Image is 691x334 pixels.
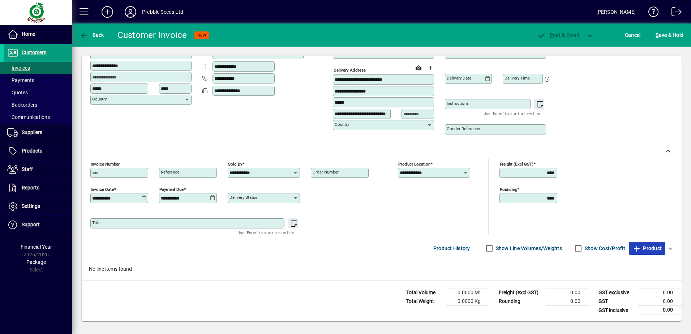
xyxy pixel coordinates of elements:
[82,258,682,280] div: No line items found
[537,32,579,38] span: ost & Email
[403,288,446,297] td: Total Volume
[643,1,659,25] a: Knowledge Base
[595,288,638,297] td: GST exclusive
[4,124,72,142] a: Suppliers
[433,243,470,254] span: Product History
[7,65,30,71] span: Invoices
[22,203,40,209] span: Settings
[500,162,533,167] mat-label: Freight (excl GST)
[446,288,489,297] td: 0.0000 M³
[500,187,517,192] mat-label: Rounding
[403,297,446,306] td: Total Weight
[4,74,72,86] a: Payments
[550,32,553,38] span: P
[117,29,187,41] div: Customer Invoice
[4,62,72,74] a: Invoices
[237,228,294,237] mat-hint: Use 'Enter' to start a new line
[22,185,39,190] span: Reports
[197,33,206,38] span: NEW
[424,62,436,74] button: Choose address
[596,6,636,18] div: [PERSON_NAME]
[4,197,72,215] a: Settings
[7,114,50,120] span: Communications
[26,259,46,265] span: Package
[142,6,183,18] div: Prebble Seeds Ltd
[4,99,72,111] a: Backorders
[72,29,112,42] app-page-header-button: Back
[22,31,35,37] span: Home
[495,297,546,306] td: Rounding
[595,306,638,315] td: GST inclusive
[22,129,42,135] span: Suppliers
[656,29,683,41] span: ave & Hold
[22,148,42,154] span: Products
[7,90,28,95] span: Quotes
[229,195,257,200] mat-label: Delivery status
[4,179,72,197] a: Reports
[656,32,658,38] span: S
[546,297,589,306] td: 0.00
[22,50,46,55] span: Customers
[583,245,625,252] label: Show Cost/Profit
[80,32,104,38] span: Back
[161,170,179,175] mat-label: Reference
[484,109,540,117] mat-hint: Use 'Enter' to start a new line
[91,187,114,192] mat-label: Invoice date
[413,62,424,73] a: View on map
[4,216,72,234] a: Support
[625,29,641,41] span: Cancel
[78,29,106,42] button: Back
[430,242,473,255] button: Product History
[494,245,562,252] label: Show Line Volumes/Weights
[4,111,72,123] a: Communications
[629,242,665,255] button: Product
[446,297,489,306] td: 0.0000 Kg
[228,162,242,167] mat-label: Sold by
[447,101,469,106] mat-label: Instructions
[22,222,40,227] span: Support
[623,29,643,42] button: Cancel
[595,297,638,306] td: GST
[92,220,100,225] mat-label: Title
[159,187,184,192] mat-label: Payment due
[4,142,72,160] a: Products
[533,29,583,42] button: Post & Email
[447,76,471,81] mat-label: Delivery date
[447,126,480,131] mat-label: Courier Reference
[638,306,682,315] td: 0.00
[21,244,52,250] span: Financial Year
[22,166,33,172] span: Staff
[335,122,349,127] mat-label: Country
[91,162,120,167] mat-label: Invoice number
[505,76,530,81] mat-label: Delivery time
[495,288,546,297] td: Freight (excl GST)
[4,86,72,99] a: Quotes
[666,1,682,25] a: Logout
[632,243,662,254] span: Product
[654,29,685,42] button: Save & Hold
[7,102,37,108] span: Backorders
[398,162,430,167] mat-label: Product location
[313,170,339,175] mat-label: Order number
[4,160,72,179] a: Staff
[546,288,589,297] td: 0.00
[4,25,72,43] a: Home
[92,97,107,102] mat-label: Country
[638,297,682,306] td: 0.00
[96,5,119,18] button: Add
[638,288,682,297] td: 0.00
[119,5,142,18] button: Profile
[7,77,34,83] span: Payments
